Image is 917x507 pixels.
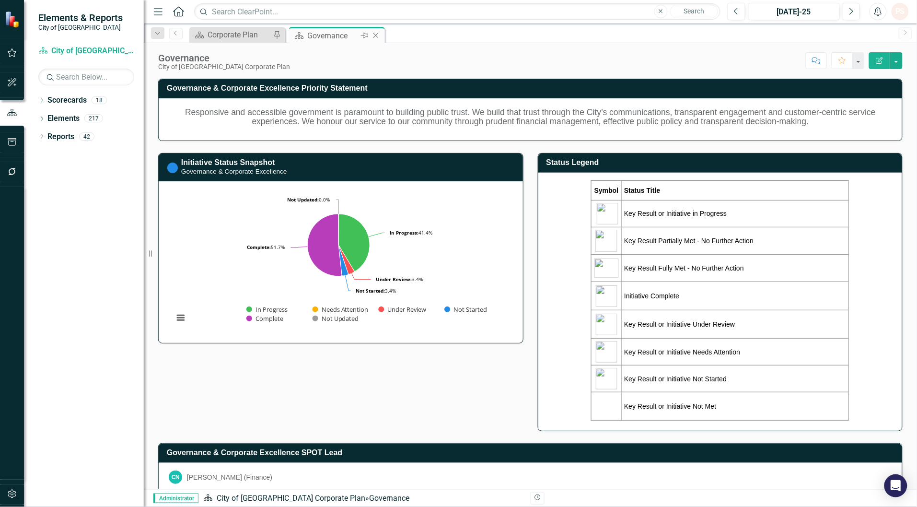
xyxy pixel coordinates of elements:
[246,314,283,323] button: Show Complete
[596,314,617,335] img: blobid0%20v2.png
[287,196,319,203] tspan: Not Updated:
[622,310,849,339] td: Key Result or Initiative Under Review
[308,214,342,276] path: Complete, 15.
[622,200,849,227] td: Key Result or Initiative in Progress
[247,244,285,250] text: 51.7%
[313,305,368,314] button: Show Needs Attention
[376,276,412,283] tspan: Under Review:
[622,339,849,366] td: Key Result or Initiative Needs Attention
[38,24,123,31] small: City of [GEOGRAPHIC_DATA]
[390,229,418,236] tspan: In Progress:
[622,254,849,282] td: Key Result Fully Met - No Further Action
[307,30,359,42] div: Governance
[187,472,272,482] div: [PERSON_NAME] (Finance)
[169,108,892,127] h5: Responsive and accessible government is paramount to building public trust. We build that trust t...
[369,494,409,503] div: Governance
[169,189,513,333] div: Chart. Highcharts interactive chart.
[596,341,617,363] img: mceclip4.png
[181,168,287,175] small: Governance & Corporate Excellence
[167,162,178,174] img: Not Started
[5,11,22,28] img: ClearPoint Strategy
[390,229,432,236] text: 41.4%
[38,46,134,57] a: City of [GEOGRAPHIC_DATA] Corporate Plan
[376,276,423,283] text: 3.4%
[624,187,660,194] strong: Status Title
[339,245,354,274] path: Under Review, 1.
[247,244,271,250] tspan: Complete:
[622,282,849,310] td: Initiative Complete
[338,214,370,271] path: In Progress, 12.
[444,305,487,314] button: Show Not Started
[79,132,94,141] div: 42
[313,314,359,323] button: Show Not Updated
[748,3,840,20] button: [DATE]-25
[174,311,187,324] button: View chart menu, Chart
[884,474,907,497] div: Open Intercom Messenger
[339,245,355,272] path: Needs Attention, 0.
[246,305,288,314] button: Show In Progress
[546,158,898,167] h3: Status Legend
[84,115,103,123] div: 217
[181,158,275,166] a: Initiative Status Snapshot
[356,287,385,294] tspan: Not Started:
[47,113,80,124] a: Elements
[92,96,107,105] div: 18
[339,245,348,276] path: Not Started, 1.
[670,5,718,18] button: Search
[38,69,134,85] input: Search Below...
[47,131,74,142] a: Reports
[594,187,619,194] strong: Symbol
[169,189,509,333] svg: Interactive chart
[38,12,123,24] span: Elements & Reports
[153,494,198,503] span: Administrator
[158,63,290,71] div: City of [GEOGRAPHIC_DATA] Corporate Plan
[453,305,487,314] text: Not Started
[192,29,271,41] a: Corporate Plan
[892,3,909,20] button: PS
[622,366,849,392] td: Key Result or Initiative Not Started
[158,53,290,63] div: Governance
[684,7,704,15] span: Search
[167,84,897,93] h3: Governance & Corporate Excellence Priority Statement
[217,494,365,503] a: City of [GEOGRAPHIC_DATA] Corporate Plan
[752,6,836,18] div: [DATE]-25
[203,493,523,504] div: »
[169,471,182,484] div: CN
[194,3,720,20] input: Search ClearPoint...
[208,29,271,41] div: Corporate Plan
[622,227,849,254] td: Key Result Partially Met - No Further Action
[356,287,396,294] text: 3.4%
[596,285,617,307] img: mceclip3%20v2.png
[596,368,617,389] img: mceclip6.png
[287,196,330,203] text: 0.0%
[47,95,87,106] a: Scorecards
[167,448,897,457] h3: Governance & Corporate Excellence SPOT Lead
[379,305,428,314] button: Show Under Review
[622,392,849,421] td: Key Result or Initiative Not Met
